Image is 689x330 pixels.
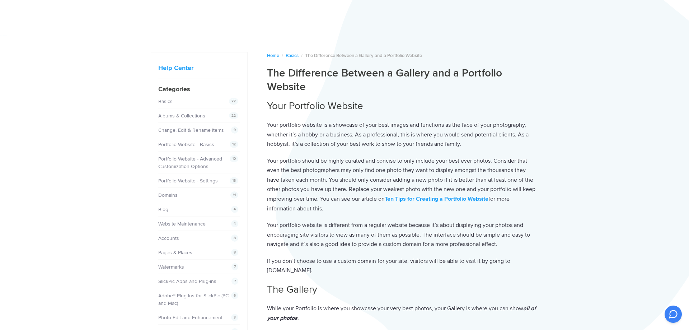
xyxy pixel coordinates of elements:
a: Domains [158,192,178,198]
a: Ten Tips for Creating a Portfolio Website [385,195,488,203]
span: 22 [229,98,238,105]
p: If you don’t choose to use a custom domain for your site, visitors will be able to visit it by go... [267,256,538,275]
a: Basics [158,98,173,104]
a: Portfolio Website - Basics [158,141,214,148]
span: 8 [231,234,238,242]
em: all of your photos [267,305,536,322]
a: Adobe® Plug-Ins for SlickPic (PC and Mac) [158,293,229,306]
span: 10 [230,155,238,162]
span: / [301,53,303,59]
span: 9 [231,126,238,134]
a: Accounts [158,235,179,241]
span: 4 [231,206,238,213]
a: Website Maintenance [158,221,206,227]
a: Change, Edit & Rename Items [158,127,224,133]
span: 4 [231,220,238,227]
a: Blog [158,206,168,213]
h2: Your Portfolio Website [267,99,538,113]
p: Your portfolio website is different from a regular website because it’s about displaying your pho... [267,220,538,249]
span: 8 [231,249,238,256]
span: 3 [231,314,238,321]
span: 11 [230,191,238,199]
span: 16 [230,177,238,184]
a: Albums & Collections [158,113,205,119]
span: 6 [231,292,238,299]
span: The Difference Between a Gallery and a Portfolio Website [305,53,422,59]
p: Your portfolio should be highly curated and concise to only include your best ever photos. Consid... [267,156,538,213]
h2: The Gallery [267,283,538,297]
p: While your Portfolio is where you showcase your very best photos, your Gallery is where you can s... [267,304,538,323]
a: Photo Edit and Enhancement [158,315,222,321]
a: Portfolio Website - Settings [158,178,218,184]
span: 7 [231,263,238,270]
a: Portfolio Website - Advanced Customization Options [158,156,222,169]
h4: Categories [158,84,240,94]
h1: The Difference Between a Gallery and a Portfolio Website [267,66,538,93]
a: SlickPic Apps and Plug-ins [158,278,216,284]
span: 7 [231,278,238,285]
a: Pages & Places [158,250,192,256]
a: Watermarks [158,264,184,270]
a: Home [267,53,279,59]
a: Basics [286,53,299,59]
span: 12 [230,141,238,148]
p: Your portfolio website is a showcase of your best images and functions as the face of your photog... [267,120,538,149]
span: / [282,53,283,59]
span: 22 [229,112,238,119]
a: Help Center [158,64,193,72]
